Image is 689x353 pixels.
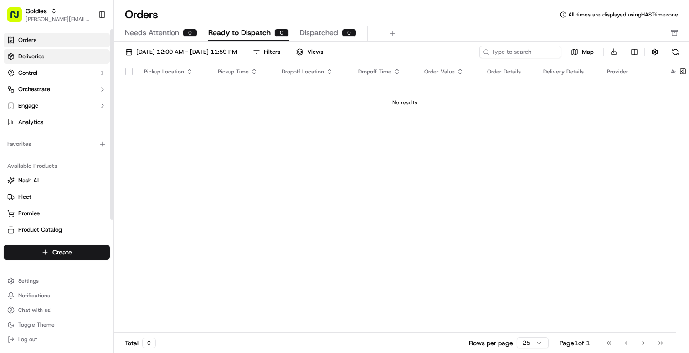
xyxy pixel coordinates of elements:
[607,68,656,75] div: Provider
[358,68,410,75] div: Dropoff Time
[77,180,84,187] div: 💻
[218,68,267,75] div: Pickup Time
[4,245,110,260] button: Create
[4,49,110,64] a: Deliveries
[9,180,16,187] div: 📗
[300,27,338,38] span: Dispatched
[4,289,110,302] button: Notifications
[4,304,110,317] button: Chat with us!
[18,52,44,61] span: Deliveries
[469,338,513,348] p: Rows per page
[4,4,94,26] button: Goldies[PERSON_NAME][EMAIL_ADDRESS][DOMAIN_NAME]
[264,48,280,56] div: Filters
[18,179,70,188] span: Knowledge Base
[9,119,61,126] div: Past conversations
[7,176,106,185] a: Nash AI
[487,68,529,75] div: Order Details
[41,96,125,104] div: We're available if you need us!
[125,338,156,348] div: Total
[249,46,284,58] button: Filters
[4,82,110,97] button: Orchestrate
[4,99,110,113] button: Engage
[560,338,590,348] div: Page 1 of 1
[18,277,39,285] span: Settings
[9,9,27,27] img: Nash
[121,46,241,58] button: [DATE] 12:00 AM - [DATE] 11:59 PM
[18,226,62,234] span: Product Catalog
[81,141,99,149] span: [DATE]
[141,117,166,128] button: See all
[19,87,36,104] img: 1756434665150-4e636765-6d04-44f2-b13a-1d7bbed723a0
[4,66,110,80] button: Control
[4,159,110,173] div: Available Products
[4,137,110,151] div: Favorites
[136,48,237,56] span: [DATE] 12:00 AM - [DATE] 11:59 PM
[76,141,79,149] span: •
[543,68,592,75] div: Delivery Details
[18,306,51,314] span: Chat with us!
[125,7,158,22] h1: Orders
[4,333,110,346] button: Log out
[4,33,110,47] a: Orders
[282,68,344,75] div: Dropoff Location
[292,46,327,58] button: Views
[4,115,110,130] a: Analytics
[142,338,156,348] div: 0
[18,69,37,77] span: Control
[4,275,110,287] button: Settings
[18,85,50,93] span: Orchestrate
[7,193,106,201] a: Fleet
[7,226,106,234] a: Product Catalog
[155,90,166,101] button: Start new chat
[73,176,150,192] a: 💻API Documentation
[4,173,110,188] button: Nash AI
[9,133,24,147] img: Joseph V.
[18,102,38,110] span: Engage
[125,27,179,38] span: Needs Attention
[64,201,110,208] a: Powered byPylon
[86,179,146,188] span: API Documentation
[424,68,473,75] div: Order Value
[307,48,323,56] span: Views
[274,29,289,37] div: 0
[18,142,26,149] img: 1736555255976-a54dd68f-1ca7-489b-9aae-adbdc363a1c4
[41,87,149,96] div: Start new chat
[479,46,561,58] input: Type to search
[183,29,197,37] div: 0
[4,223,110,237] button: Product Catalog
[582,48,594,56] span: Map
[52,248,72,257] span: Create
[28,141,74,149] span: [PERSON_NAME]
[18,292,50,299] span: Notifications
[5,176,73,192] a: 📗Knowledge Base
[24,59,164,68] input: Got a question? Start typing here...
[4,190,110,204] button: Fleet
[18,336,37,343] span: Log out
[565,47,600,57] button: Map
[26,6,47,16] button: Goldies
[7,209,106,218] a: Promise
[18,118,43,126] span: Analytics
[144,68,203,75] div: Pickup Location
[9,87,26,104] img: 1736555255976-a54dd68f-1ca7-489b-9aae-adbdc363a1c4
[4,318,110,331] button: Toggle Theme
[568,11,678,18] span: All times are displayed using HAST timezone
[208,27,271,38] span: Ready to Dispatch
[26,16,91,23] button: [PERSON_NAME][EMAIL_ADDRESS][DOMAIN_NAME]
[342,29,356,37] div: 0
[18,36,36,44] span: Orders
[18,193,31,201] span: Fleet
[4,206,110,221] button: Promise
[669,46,682,58] button: Refresh
[91,202,110,208] span: Pylon
[18,209,40,218] span: Promise
[18,321,55,328] span: Toggle Theme
[9,36,166,51] p: Welcome 👋
[18,176,39,185] span: Nash AI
